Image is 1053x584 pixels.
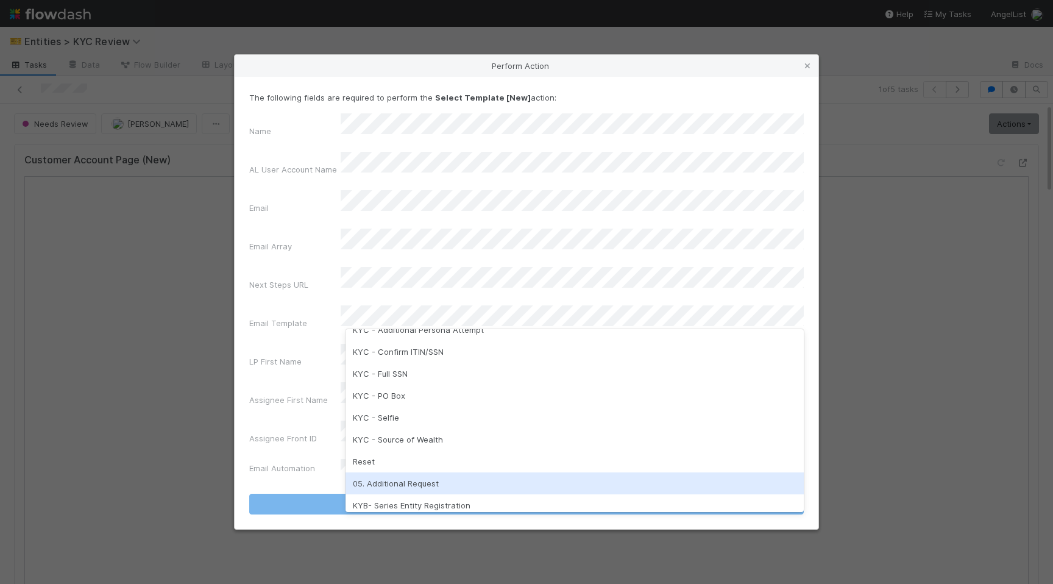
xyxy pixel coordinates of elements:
[249,125,271,137] label: Name
[346,363,804,385] div: KYC - Full SSN
[249,317,307,329] label: Email Template
[346,341,804,363] div: KYC - Confirm ITIN/SSN
[249,202,269,214] label: Email
[346,407,804,429] div: KYC - Selfie
[249,163,337,176] label: AL User Account Name
[235,55,818,77] div: Perform Action
[249,355,302,368] label: LP First Name
[435,93,531,102] strong: Select Template [New]
[249,240,292,252] label: Email Array
[249,279,308,291] label: Next Steps URL
[346,472,804,494] div: 05. Additional Request
[249,494,804,515] button: Select Template [New]
[249,91,804,104] p: The following fields are required to perform the action:
[249,462,315,474] label: Email Automation
[346,494,804,516] div: KYB- Series Entity Registration
[249,432,317,444] label: Assignee Front ID
[346,319,804,341] div: KYC - Additional Persona Attempt
[346,450,804,472] div: Reset
[249,394,328,406] label: Assignee First Name
[346,385,804,407] div: KYC - PO Box
[346,429,804,450] div: KYC - Source of Wealth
